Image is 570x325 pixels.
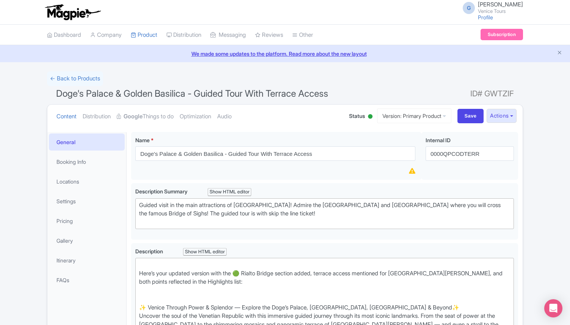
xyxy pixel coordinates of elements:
[366,111,374,123] div: Active
[183,248,227,256] div: Show HTML editor
[544,299,562,317] div: Open Intercom Messenger
[557,49,562,58] button: Close announcement
[463,2,475,14] span: G
[426,137,451,143] span: Internal ID
[349,112,365,120] span: Status
[49,232,125,249] a: Gallery
[83,105,111,129] a: Distribution
[90,25,122,46] a: Company
[5,50,565,58] a: We made some updates to the platform. Read more about the new layout
[56,105,77,129] a: Content
[47,25,81,46] a: Dashboard
[292,25,313,46] a: Other
[43,4,102,20] img: logo-ab69f6fb50320c5b225c76a69d11143b.png
[56,88,328,99] span: Doge's Palace & Golden Basilica - Guided Tour With Terrace Access
[487,109,517,123] button: Actions
[210,25,246,46] a: Messaging
[49,133,125,151] a: General
[135,137,150,143] span: Name
[49,193,125,210] a: Settings
[47,71,103,86] a: ← Back to Products
[457,109,484,123] input: Save
[180,105,211,129] a: Optimization
[208,188,251,196] div: Show HTML editor
[217,105,232,129] a: Audio
[135,188,189,195] span: Description Summary
[131,25,157,46] a: Product
[478,14,493,20] a: Profile
[124,112,142,121] strong: Google
[478,9,523,14] small: Venice Tours
[49,252,125,269] a: Itinerary
[49,173,125,190] a: Locations
[377,108,451,123] a: Version: Primary Product
[117,105,174,129] a: GoogleThings to do
[470,86,514,101] span: ID# GWTZIF
[255,25,283,46] a: Reviews
[478,1,523,8] span: [PERSON_NAME]
[481,29,523,40] a: Subscription
[139,201,510,227] div: Guided visit in the main attractions of [GEOGRAPHIC_DATA]! Admire the [GEOGRAPHIC_DATA] and [GEOG...
[49,272,125,289] a: FAQs
[166,25,201,46] a: Distribution
[458,2,523,14] a: G [PERSON_NAME] Venice Tours
[49,153,125,170] a: Booking Info
[49,212,125,229] a: Pricing
[135,248,164,254] span: Description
